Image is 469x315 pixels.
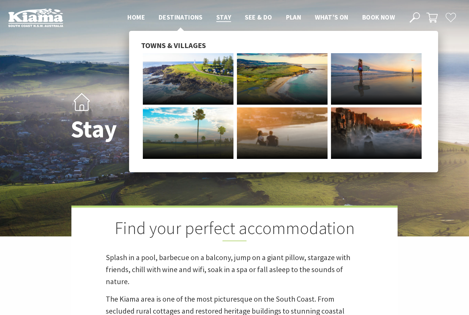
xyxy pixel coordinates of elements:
[141,40,206,50] span: Towns & Villages
[237,147,328,159] span: Minnamurra
[127,13,145,21] span: Home
[143,92,233,105] span: Kiama
[245,13,272,21] span: See & Do
[143,147,233,159] span: Jamberoo
[315,13,348,21] span: What’s On
[121,12,402,23] nav: Main Menu
[106,252,363,288] p: Splash in a pool, barbecue on a balcony, jump on a giant pillow, stargaze with friends, chill wit...
[106,218,363,241] h2: Find your perfect accommodation
[71,116,265,142] h1: Stay
[237,92,328,105] span: Gerringong
[331,92,422,105] span: Gerroa
[286,13,301,21] span: Plan
[159,13,203,21] span: Destinations
[216,13,231,21] span: Stay
[331,147,422,159] span: Bombo
[8,8,63,27] img: Kiama Logo
[362,13,395,21] span: Book now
